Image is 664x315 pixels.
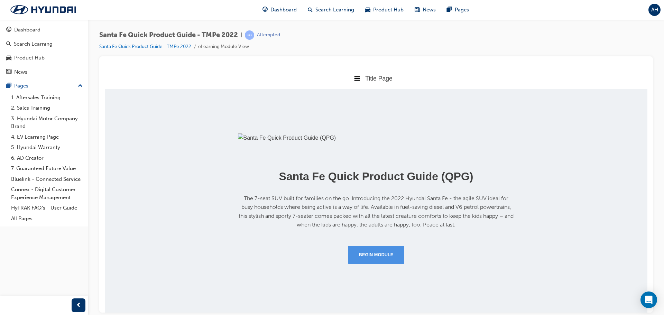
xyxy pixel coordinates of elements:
[315,6,354,14] span: Search Learning
[260,8,288,15] span: Title Page
[8,213,85,224] a: All Pages
[3,52,85,64] a: Product Hub
[3,2,83,17] img: Trak
[640,291,657,308] div: Open Intercom Messenger
[3,66,85,78] a: News
[8,142,85,153] a: 5. Hyundai Warranty
[245,30,254,40] span: learningRecordVerb_ATTEMPT-icon
[3,38,85,50] a: Search Learning
[373,6,404,14] span: Product Hub
[648,4,661,16] button: AH
[3,22,85,80] button: DashboardSearch LearningProduct HubNews
[415,6,420,14] span: news-icon
[14,68,27,76] div: News
[308,6,313,14] span: search-icon
[455,6,469,14] span: Pages
[8,92,85,103] a: 1. Aftersales Training
[198,43,249,51] li: eLearning Module View
[262,6,268,14] span: guage-icon
[6,27,11,33] span: guage-icon
[257,32,280,38] div: Attempted
[3,24,85,36] a: Dashboard
[99,31,238,39] span: Santa Fe Quick Product Guide - TMPe 2022
[6,69,11,75] span: news-icon
[14,26,40,34] div: Dashboard
[8,132,85,142] a: 4. EV Learning Page
[241,31,242,39] span: |
[14,40,53,48] div: Search Learning
[3,80,85,92] button: Pages
[6,83,11,89] span: pages-icon
[409,3,441,17] a: news-iconNews
[14,82,28,90] div: Pages
[8,153,85,164] a: 6. AD Creator
[78,82,83,91] span: up-icon
[302,3,360,17] a: search-iconSearch Learning
[270,6,297,14] span: Dashboard
[447,6,452,14] span: pages-icon
[8,174,85,185] a: Bluelink - Connected Service
[133,66,410,75] img: Santa Fe Quick Product Guide (QPG)
[423,6,436,14] span: News
[365,6,370,14] span: car-icon
[360,3,409,17] a: car-iconProduct Hub
[76,301,81,310] span: prev-icon
[6,41,11,47] span: search-icon
[8,203,85,213] a: HyTRAK FAQ's - User Guide
[257,3,302,17] a: guage-iconDashboard
[8,163,85,174] a: 7. Guaranteed Future Value
[243,178,300,196] button: Begin Module
[14,54,45,62] div: Product Hub
[99,44,191,49] a: Santa Fe Quick Product Guide - TMPe 2022
[651,6,658,14] span: AH
[8,103,85,113] a: 2. Sales Training
[6,55,11,61] span: car-icon
[133,127,410,162] p: The 7-seat SUV built for families on the go. Introducing the 2022 Hyundai Santa Fe - the agile SU...
[441,3,474,17] a: pages-iconPages
[8,184,85,203] a: Connex - Digital Customer Experience Management
[8,113,85,132] a: 3. Hyundai Motor Company Brand
[133,103,410,115] h1: Santa Fe Quick Product Guide (QPG)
